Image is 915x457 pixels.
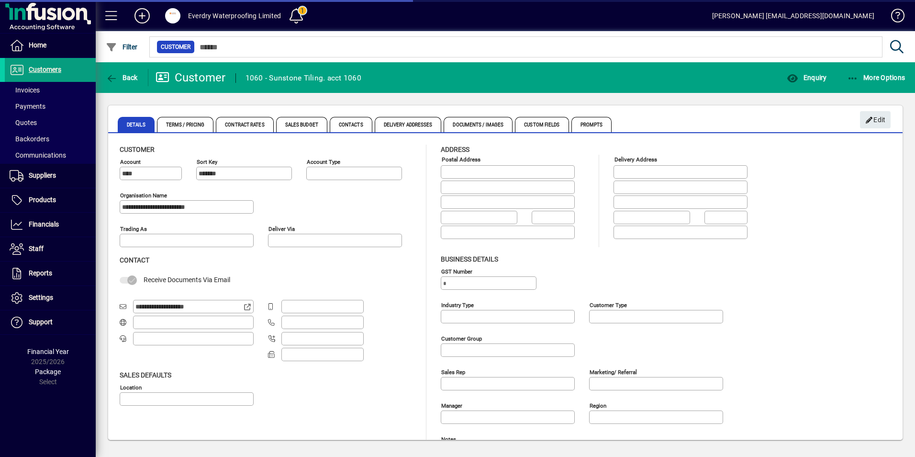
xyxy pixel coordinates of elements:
button: Add [127,7,157,24]
span: Delivery Addresses [375,117,442,132]
mat-label: Marketing/ Referral [590,368,637,375]
span: Customer [161,42,190,52]
a: Reports [5,262,96,286]
span: Backorders [10,135,49,143]
span: Products [29,196,56,204]
span: Communications [10,151,66,159]
div: Everdry Waterproofing Limited [188,8,281,23]
a: Quotes [5,114,96,131]
a: Home [5,34,96,57]
span: Invoices [10,86,40,94]
span: Prompts [571,117,612,132]
a: Knowledge Base [884,2,903,33]
span: Financials [29,220,59,228]
span: Sales Budget [276,117,327,132]
a: Backorders [5,131,96,147]
a: Support [5,310,96,334]
div: 1060 - Sunstone Tiling. acct 1060 [245,70,361,86]
span: Address [441,146,469,153]
mat-label: Manager [441,402,462,409]
a: Communications [5,147,96,163]
span: Payments [10,103,45,110]
span: Edit [865,112,886,128]
button: Filter [103,38,140,56]
span: Settings [29,294,53,301]
span: Contacts [330,117,372,132]
button: More Options [845,69,908,86]
a: Financials [5,213,96,237]
mat-label: Deliver via [268,226,295,232]
span: Contract Rates [216,117,273,132]
a: Payments [5,98,96,114]
span: Enquiry [787,74,826,81]
span: Staff [29,245,44,252]
span: Home [29,41,46,49]
span: Quotes [10,119,37,126]
span: Contact [120,256,149,264]
span: Back [106,74,138,81]
div: [PERSON_NAME] [EMAIL_ADDRESS][DOMAIN_NAME] [712,8,874,23]
mat-label: Sales rep [441,368,465,375]
span: Filter [106,43,138,51]
button: Back [103,69,140,86]
a: Staff [5,237,96,261]
mat-label: Customer type [590,301,627,308]
span: Support [29,318,53,326]
mat-label: Organisation name [120,192,167,199]
span: Custom Fields [515,117,569,132]
mat-label: Industry type [441,301,474,308]
span: More Options [847,74,905,81]
mat-label: Trading as [120,226,147,232]
span: Financial Year [27,348,69,355]
mat-label: Account Type [307,159,340,165]
button: Enquiry [784,69,829,86]
button: Edit [860,111,891,128]
app-page-header-button: Back [96,69,148,86]
button: Profile [157,7,188,24]
a: Suppliers [5,164,96,188]
span: Sales defaults [120,371,171,379]
mat-label: GST Number [441,268,472,274]
span: Suppliers [29,171,56,179]
a: Settings [5,286,96,310]
span: Customer [120,146,155,153]
span: Business details [441,255,498,263]
span: Terms / Pricing [157,117,214,132]
mat-label: Region [590,402,606,409]
mat-label: Customer group [441,335,482,342]
mat-label: Sort key [197,159,217,165]
mat-label: Notes [441,435,456,442]
span: Documents / Images [444,117,513,132]
a: Invoices [5,82,96,98]
span: Reports [29,269,52,277]
span: Details [118,117,155,132]
span: Package [35,368,61,376]
span: Receive Documents Via Email [144,276,230,284]
span: Customers [29,66,61,73]
mat-label: Location [120,384,142,390]
mat-label: Account [120,159,141,165]
a: Products [5,188,96,212]
div: Customer [156,70,226,85]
